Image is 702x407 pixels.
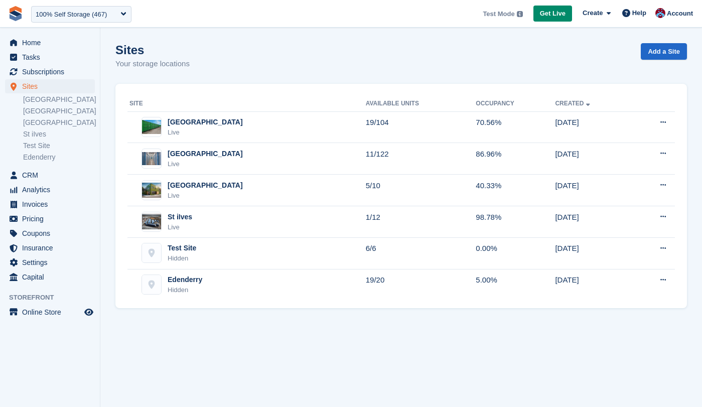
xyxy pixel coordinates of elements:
[366,111,476,143] td: 19/104
[142,152,161,165] img: Image of Leicester site
[23,95,95,104] a: [GEOGRAPHIC_DATA]
[555,206,631,238] td: [DATE]
[22,241,82,255] span: Insurance
[83,306,95,318] a: Preview store
[168,149,243,159] div: [GEOGRAPHIC_DATA]
[22,65,82,79] span: Subscriptions
[168,285,202,295] div: Hidden
[22,183,82,197] span: Analytics
[555,237,631,269] td: [DATE]
[168,253,196,263] div: Hidden
[168,180,243,191] div: [GEOGRAPHIC_DATA]
[655,8,665,18] img: David Hughes
[22,255,82,269] span: Settings
[5,50,95,64] a: menu
[540,9,566,19] span: Get Live
[142,243,161,262] img: Test Site site image placeholder
[168,222,192,232] div: Live
[5,183,95,197] a: menu
[22,79,82,93] span: Sites
[632,8,646,18] span: Help
[533,6,572,22] a: Get Live
[5,65,95,79] a: menu
[5,305,95,319] a: menu
[22,36,82,50] span: Home
[168,127,243,138] div: Live
[641,43,687,60] a: Add a Site
[23,129,95,139] a: St iIves
[142,214,161,229] img: Image of St iIves site
[23,153,95,162] a: Edenderry
[5,270,95,284] a: menu
[142,183,161,197] img: Image of Richmond Main site
[22,50,82,64] span: Tasks
[476,111,555,143] td: 70.56%
[22,212,82,226] span: Pricing
[168,275,202,285] div: Edenderry
[517,11,523,17] img: icon-info-grey-7440780725fd019a000dd9b08b2336e03edf1995a4989e88bcd33f0948082b44.svg
[476,206,555,238] td: 98.78%
[5,241,95,255] a: menu
[168,117,243,127] div: [GEOGRAPHIC_DATA]
[36,10,107,20] div: 100% Self Storage (467)
[5,255,95,269] a: menu
[366,206,476,238] td: 1/12
[168,191,243,201] div: Live
[476,143,555,175] td: 86.96%
[168,212,192,222] div: St iIves
[5,197,95,211] a: menu
[115,58,190,70] p: Your storage locations
[476,237,555,269] td: 0.00%
[366,96,476,112] th: Available Units
[22,197,82,211] span: Invoices
[366,175,476,206] td: 5/10
[22,305,82,319] span: Online Store
[476,96,555,112] th: Occupancy
[142,275,161,294] img: Edenderry site image placeholder
[5,36,95,50] a: menu
[555,100,592,107] a: Created
[22,270,82,284] span: Capital
[142,120,161,134] img: Image of Nottingham site
[9,293,100,303] span: Storefront
[476,269,555,300] td: 5.00%
[115,43,190,57] h1: Sites
[8,6,23,21] img: stora-icon-8386f47178a22dfd0bd8f6a31ec36ba5ce8667c1dd55bd0f319d3a0aa187defe.svg
[555,111,631,143] td: [DATE]
[5,226,95,240] a: menu
[555,269,631,300] td: [DATE]
[667,9,693,19] span: Account
[22,226,82,240] span: Coupons
[366,143,476,175] td: 11/122
[583,8,603,18] span: Create
[366,237,476,269] td: 6/6
[366,269,476,300] td: 19/20
[22,168,82,182] span: CRM
[483,9,514,19] span: Test Mode
[5,79,95,93] a: menu
[127,96,366,112] th: Site
[23,106,95,116] a: [GEOGRAPHIC_DATA]
[5,212,95,226] a: menu
[168,243,196,253] div: Test Site
[168,159,243,169] div: Live
[555,143,631,175] td: [DATE]
[23,118,95,127] a: [GEOGRAPHIC_DATA]
[555,175,631,206] td: [DATE]
[23,141,95,151] a: Test Site
[476,175,555,206] td: 40.33%
[5,168,95,182] a: menu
